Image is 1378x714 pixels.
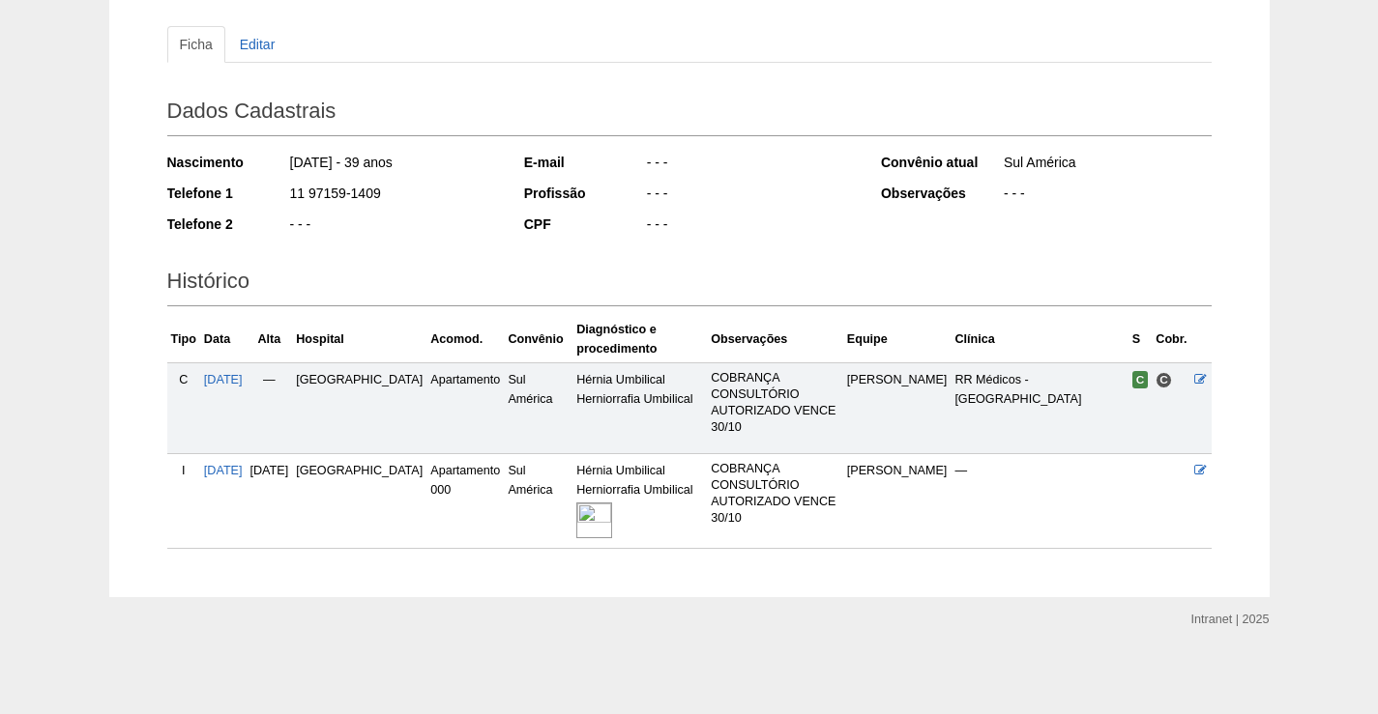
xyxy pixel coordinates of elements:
th: Observações [707,316,843,363]
div: - - - [288,214,498,239]
a: Ficha [167,26,225,63]
div: Telefone 2 [167,214,288,234]
div: Sul América [1002,153,1212,177]
h2: Histórico [167,262,1212,306]
div: - - - [1002,184,1212,208]
td: [PERSON_NAME] [843,362,952,453]
h2: Dados Cadastrais [167,92,1212,136]
th: Equipe [843,316,952,363]
td: [GEOGRAPHIC_DATA] [292,454,426,549]
p: COBRANÇA CONSULTÓRIO AUTORIZADO VENCE 30/10 [711,370,839,436]
td: RR Médicos - [GEOGRAPHIC_DATA] [951,362,1128,453]
div: - - - [645,153,855,177]
td: [PERSON_NAME] [843,454,952,549]
td: Sul América [504,454,572,549]
div: Convênio atual [881,153,1002,172]
div: Intranet | 2025 [1191,610,1270,629]
td: — [951,454,1128,549]
span: [DATE] [250,464,289,477]
div: Observações [881,184,1002,203]
th: Alta [247,316,293,363]
td: — [247,362,293,453]
div: 11 97159-1409 [288,184,498,208]
td: Sul América [504,362,572,453]
th: Acomod. [426,316,504,363]
td: Hérnia Umbilical Herniorrafia Umbilical [572,454,707,549]
div: [DATE] - 39 anos [288,153,498,177]
div: CPF [524,214,645,234]
td: Apartamento [426,362,504,453]
a: Editar [227,26,288,63]
div: C [171,370,196,389]
span: Confirmada [1132,371,1149,388]
th: S [1129,316,1153,363]
th: Diagnóstico e procedimento [572,316,707,363]
div: - - - [645,214,855,239]
div: I [171,461,196,480]
div: - - - [645,184,855,208]
th: Hospital [292,316,426,363]
a: [DATE] [204,464,243,477]
th: Clínica [951,316,1128,363]
td: [GEOGRAPHIC_DATA] [292,362,426,453]
td: Apartamento 000 [426,454,504,549]
th: Data [200,316,247,363]
div: Telefone 1 [167,184,288,203]
p: COBRANÇA CONSULTÓRIO AUTORIZADO VENCE 30/10 [711,461,839,527]
span: Consultório [1156,372,1172,388]
td: Hérnia Umbilical Herniorrafia Umbilical [572,362,707,453]
th: Convênio [504,316,572,363]
div: Profissão [524,184,645,203]
th: Cobr. [1152,316,1190,363]
th: Tipo [167,316,200,363]
div: E-mail [524,153,645,172]
a: [DATE] [204,373,243,386]
div: Nascimento [167,153,288,172]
